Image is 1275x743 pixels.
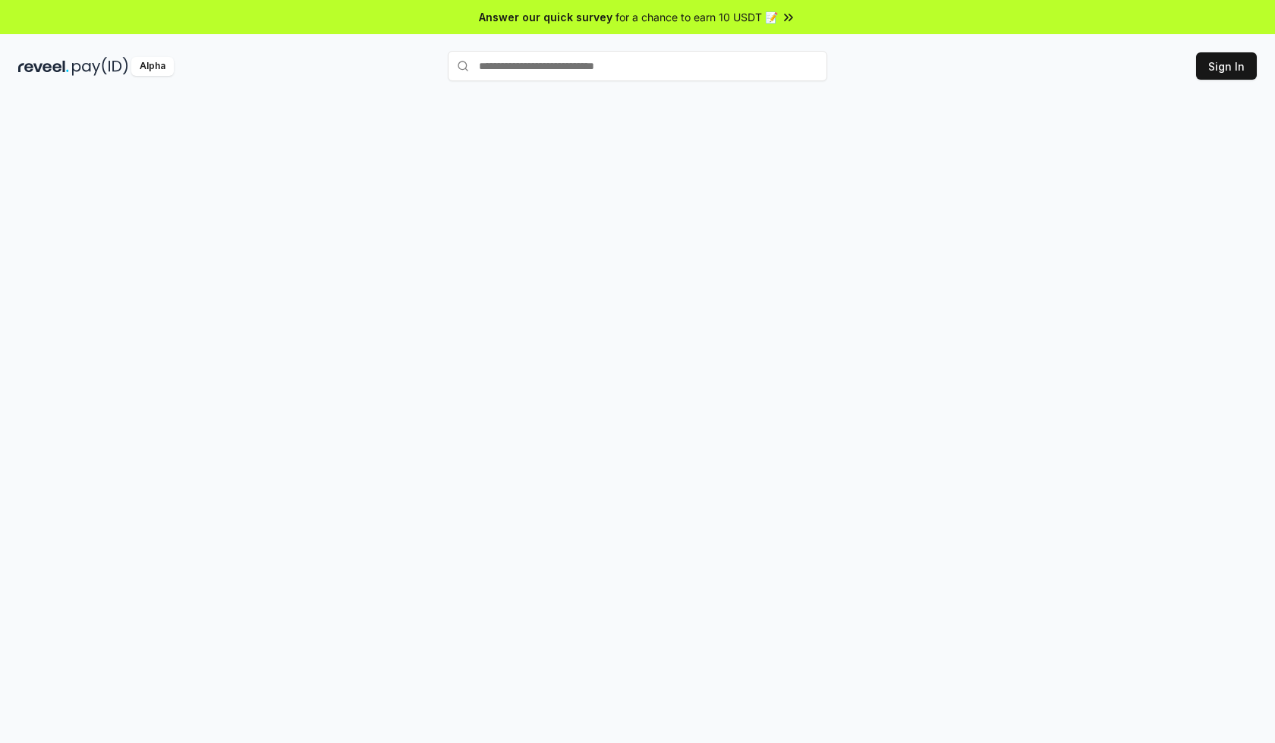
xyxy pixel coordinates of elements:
[1196,52,1257,80] button: Sign In
[18,57,69,76] img: reveel_dark
[615,9,778,25] span: for a chance to earn 10 USDT 📝
[72,57,128,76] img: pay_id
[479,9,612,25] span: Answer our quick survey
[131,57,174,76] div: Alpha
